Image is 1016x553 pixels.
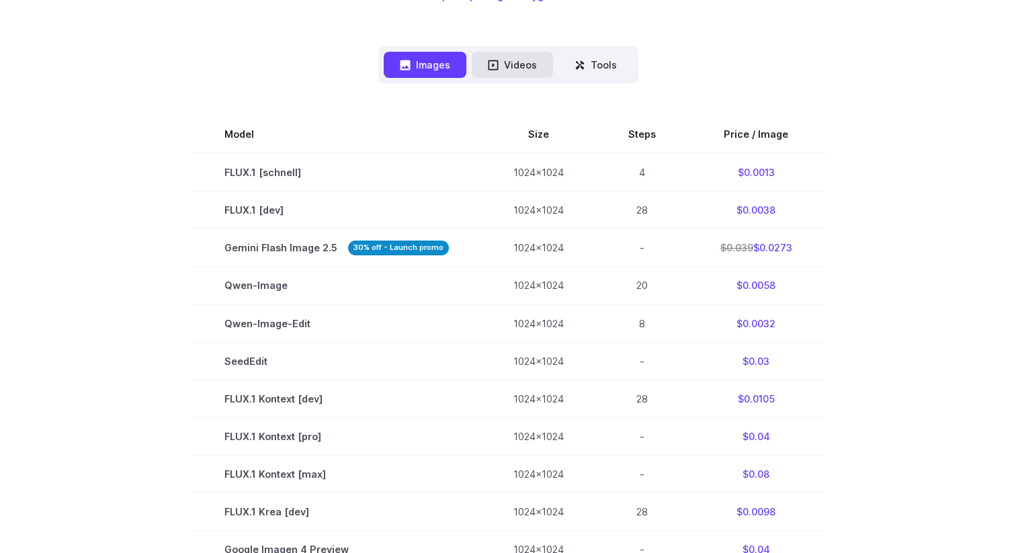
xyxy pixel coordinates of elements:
[481,417,596,455] td: 1024x1024
[558,52,633,78] button: Tools
[481,455,596,493] td: 1024x1024
[596,342,688,380] td: -
[688,229,824,267] td: $0.0273
[192,153,481,192] td: FLUX.1 [schnell]
[596,380,688,417] td: 28
[472,52,553,78] button: Videos
[481,229,596,267] td: 1024x1024
[688,153,824,192] td: $0.0013
[688,304,824,342] td: $0.0032
[688,380,824,417] td: $0.0105
[596,455,688,493] td: -
[688,493,824,530] td: $0.0098
[192,455,481,493] td: FLUX.1 Kontext [max]
[481,153,596,192] td: 1024x1024
[596,267,688,304] td: 20
[481,493,596,530] td: 1024x1024
[192,417,481,455] td: FLUX.1 Kontext [pro]
[688,192,824,229] td: $0.0038
[348,241,449,255] strong: 30% off - Launch promo
[481,116,596,153] th: Size
[481,304,596,342] td: 1024x1024
[688,267,824,304] td: $0.0058
[688,455,824,493] td: $0.08
[596,153,688,192] td: 4
[596,417,688,455] td: -
[596,493,688,530] td: 28
[596,304,688,342] td: 8
[481,342,596,380] td: 1024x1024
[192,116,481,153] th: Model
[384,52,466,78] button: Images
[481,192,596,229] td: 1024x1024
[224,240,449,255] span: Gemini Flash Image 2.5
[192,192,481,229] td: FLUX.1 [dev]
[481,267,596,304] td: 1024x1024
[596,192,688,229] td: 28
[596,229,688,267] td: -
[192,493,481,530] td: FLUX.1 Krea [dev]
[720,242,753,253] s: $0.039
[688,342,824,380] td: $0.03
[688,116,824,153] th: Price / Image
[596,116,688,153] th: Steps
[192,267,481,304] td: Qwen-Image
[192,380,481,417] td: FLUX.1 Kontext [dev]
[688,417,824,455] td: $0.04
[192,342,481,380] td: SeedEdit
[192,304,481,342] td: Qwen-Image-Edit
[481,380,596,417] td: 1024x1024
